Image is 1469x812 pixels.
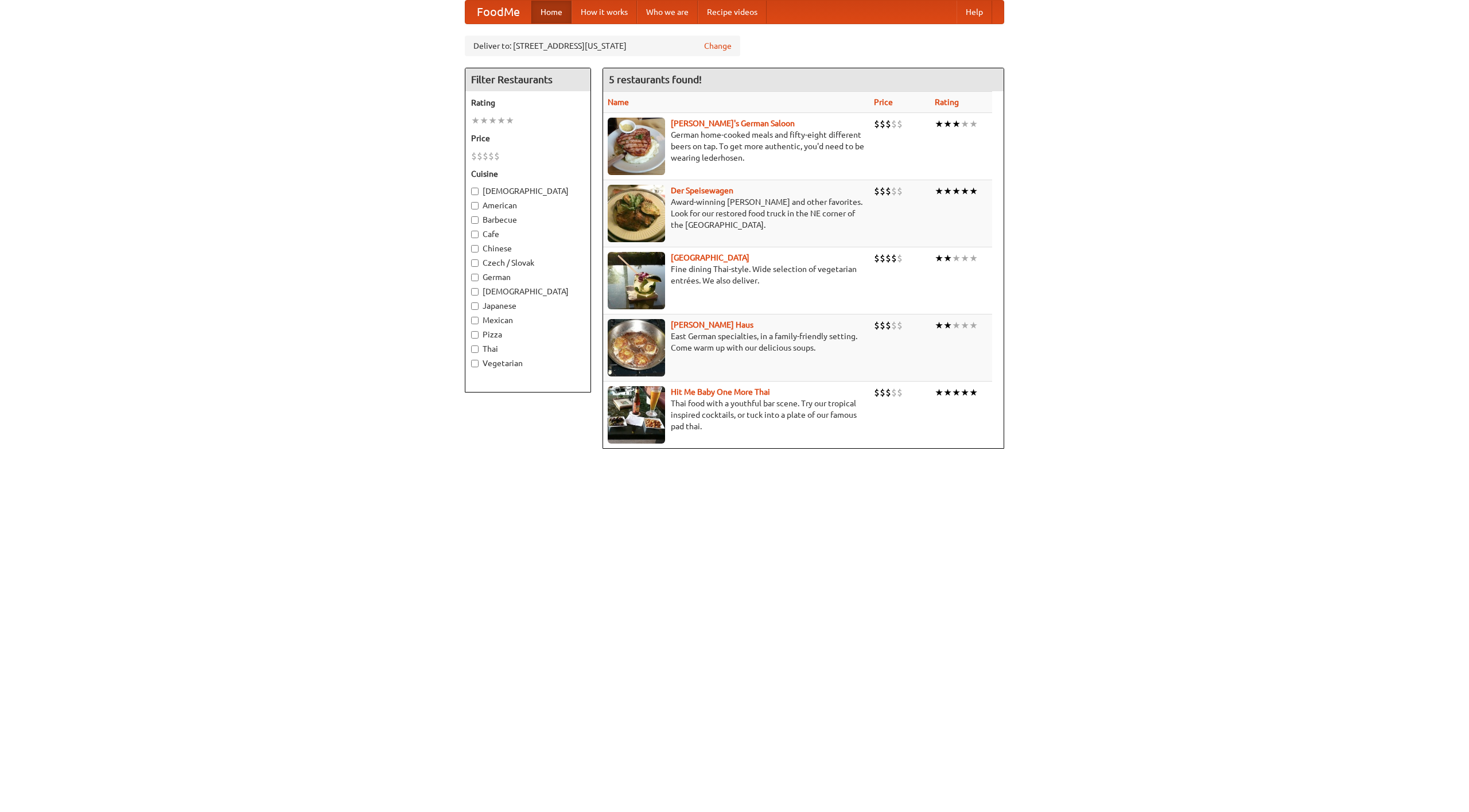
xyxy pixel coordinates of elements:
li: $ [483,150,488,162]
a: Name [608,98,629,107]
label: Czech / Slovak [471,257,585,269]
li: ★ [943,386,952,399]
li: $ [874,118,880,130]
li: ★ [969,185,978,197]
li: ★ [497,114,506,127]
li: ★ [969,118,978,130]
label: Vegetarian [471,358,585,369]
a: How it works [572,1,637,24]
li: ★ [935,386,943,399]
label: [DEMOGRAPHIC_DATA] [471,185,585,197]
a: [PERSON_NAME]'s German Saloon [671,119,795,128]
label: [DEMOGRAPHIC_DATA] [471,286,585,297]
img: babythai.jpg [608,386,665,444]
li: ★ [480,114,488,127]
label: German [471,271,585,283]
li: $ [897,319,903,332]
a: [PERSON_NAME] Haus [671,320,753,329]
a: Der Speisewagen [671,186,733,195]
li: ★ [961,319,969,332]
li: ★ [961,252,969,265]
li: $ [897,252,903,265]
li: ★ [969,319,978,332]
li: ★ [506,114,514,127]
p: Award-winning [PERSON_NAME] and other favorites. Look for our restored food truck in the NE corne... [608,196,865,231]
li: $ [880,252,885,265]
input: Japanese [471,302,479,310]
a: Recipe videos [698,1,767,24]
a: Home [531,1,572,24]
h5: Price [471,133,585,144]
input: American [471,202,479,209]
a: Price [874,98,893,107]
li: ★ [935,118,943,130]
li: ★ [935,252,943,265]
li: $ [874,386,880,399]
label: Pizza [471,329,585,340]
input: Barbecue [471,216,479,224]
input: Vegetarian [471,360,479,367]
li: $ [891,319,897,332]
p: German home-cooked meals and fifty-eight different beers on tap. To get more authentic, you'd nee... [608,129,865,164]
li: ★ [943,319,952,332]
li: $ [874,185,880,197]
li: ★ [952,319,961,332]
li: $ [885,386,891,399]
li: ★ [961,118,969,130]
h5: Cuisine [471,168,585,180]
li: $ [488,150,494,162]
label: Barbecue [471,214,585,226]
li: $ [880,118,885,130]
li: $ [891,118,897,130]
label: Mexican [471,314,585,326]
li: ★ [952,118,961,130]
a: [GEOGRAPHIC_DATA] [671,253,749,262]
li: ★ [969,252,978,265]
li: $ [880,386,885,399]
input: Cafe [471,231,479,238]
input: [DEMOGRAPHIC_DATA] [471,188,479,195]
img: esthers.jpg [608,118,665,175]
li: $ [885,319,891,332]
input: [DEMOGRAPHIC_DATA] [471,288,479,296]
p: Thai food with a youthful bar scene. Try our tropical inspired cocktails, or tuck into a plate of... [608,398,865,432]
li: ★ [943,118,952,130]
input: German [471,274,479,281]
li: $ [494,150,500,162]
img: kohlhaus.jpg [608,319,665,376]
li: $ [880,319,885,332]
li: $ [891,386,897,399]
li: $ [885,185,891,197]
a: Help [957,1,992,24]
li: $ [897,118,903,130]
label: Cafe [471,228,585,240]
li: $ [874,319,880,332]
label: Chinese [471,243,585,254]
h5: Rating [471,97,585,108]
input: Mexican [471,317,479,324]
a: Rating [935,98,959,107]
input: Pizza [471,331,479,339]
li: $ [471,150,477,162]
label: American [471,200,585,211]
li: ★ [943,252,952,265]
input: Thai [471,345,479,353]
a: Change [704,40,732,52]
div: Deliver to: [STREET_ADDRESS][US_STATE] [465,36,740,56]
li: ★ [961,386,969,399]
label: Japanese [471,300,585,312]
input: Chinese [471,245,479,252]
label: Thai [471,343,585,355]
li: ★ [943,185,952,197]
li: ★ [952,386,961,399]
li: $ [885,118,891,130]
li: ★ [969,386,978,399]
h4: Filter Restaurants [465,68,590,91]
li: ★ [935,319,943,332]
a: Hit Me Baby One More Thai [671,387,770,397]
